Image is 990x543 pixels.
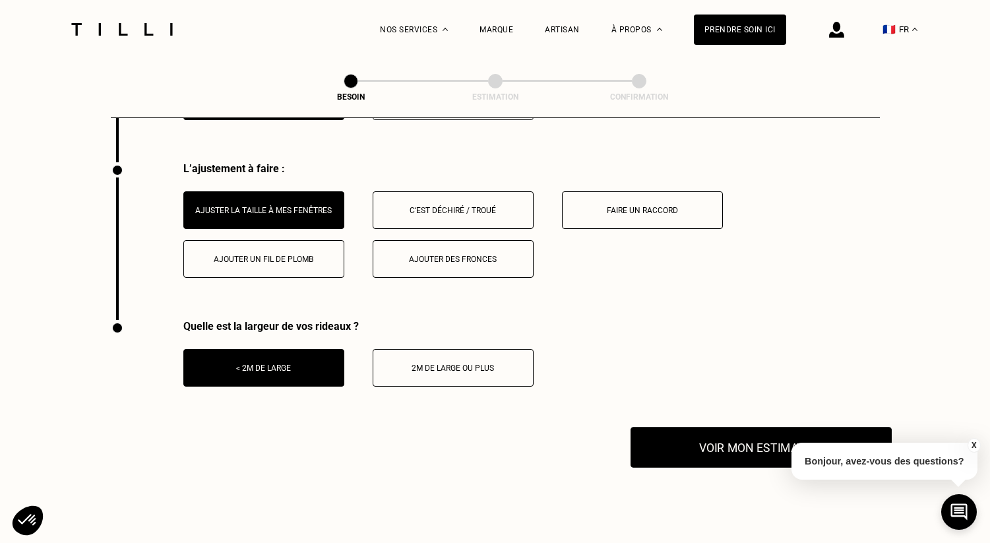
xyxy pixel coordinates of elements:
[380,364,526,373] div: 2m de large ou plus
[429,92,561,102] div: Estimation
[480,25,513,34] a: Marque
[183,320,534,333] div: Quelle est la largeur de vos rideaux ?
[373,191,534,229] button: C‘est déchiré / troué
[657,28,662,31] img: Menu déroulant à propos
[912,28,917,31] img: menu déroulant
[183,240,344,278] button: Ajouter un fil de plomb
[191,364,337,373] div: < 2m de large
[183,349,344,387] button: < 2m de large
[569,206,716,215] div: Faire un raccord
[562,191,723,229] button: Faire un raccord
[380,255,526,264] div: Ajouter des fronces
[183,191,344,229] button: Ajuster la taille à mes fenêtres
[694,15,786,45] a: Prendre soin ici
[882,23,896,36] span: 🇫🇷
[183,162,880,175] div: L’ajustement à faire :
[373,240,534,278] button: Ajouter des fronces
[545,25,580,34] a: Artisan
[191,255,337,264] div: Ajouter un fil de plomb
[67,23,177,36] img: Logo du service de couturière Tilli
[443,28,448,31] img: Menu déroulant
[373,349,534,387] button: 2m de large ou plus
[791,443,977,480] p: Bonjour, avez-vous des questions?
[191,206,337,215] div: Ajuster la taille à mes fenêtres
[967,438,980,453] button: X
[631,427,892,468] button: Voir mon estimation
[573,92,705,102] div: Confirmation
[829,22,844,38] img: icône connexion
[285,92,417,102] div: Besoin
[380,206,526,215] div: C‘est déchiré / troué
